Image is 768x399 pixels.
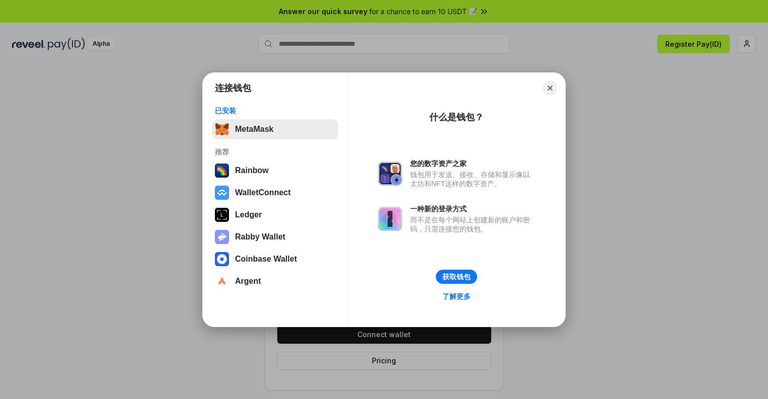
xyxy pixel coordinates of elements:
img: svg+xml,%3Csvg%20xmlns%3D%22http%3A%2F%2Fwww.w3.org%2F2000%2Fsvg%22%20fill%3D%22none%22%20viewBox... [378,162,402,186]
div: 已安装 [215,106,335,115]
button: Argent [212,271,338,291]
div: Argent [235,277,261,286]
h1: 连接钱包 [215,82,251,94]
img: svg+xml,%3Csvg%20width%3D%2228%22%20height%3D%2228%22%20viewBox%3D%220%200%2028%2028%22%20fill%3D... [215,186,229,200]
img: svg+xml,%3Csvg%20xmlns%3D%22http%3A%2F%2Fwww.w3.org%2F2000%2Fsvg%22%20fill%3D%22none%22%20viewBox... [215,230,229,244]
button: WalletConnect [212,183,338,203]
div: Coinbase Wallet [235,255,297,264]
div: 推荐 [215,147,335,156]
div: Ledger [235,210,262,219]
button: Rainbow [212,161,338,181]
img: svg+xml,%3Csvg%20xmlns%3D%22http%3A%2F%2Fwww.w3.org%2F2000%2Fsvg%22%20width%3D%2228%22%20height%3... [215,208,229,222]
img: svg+xml,%3Csvg%20fill%3D%22none%22%20height%3D%2233%22%20viewBox%3D%220%200%2035%2033%22%20width%... [215,122,229,136]
div: Rainbow [235,166,269,175]
img: svg+xml,%3Csvg%20width%3D%2228%22%20height%3D%2228%22%20viewBox%3D%220%200%2028%2028%22%20fill%3D... [215,274,229,288]
div: 什么是钱包？ [429,111,484,123]
div: 钱包用于发送、接收、存储和显示像以太坊和NFT这样的数字资产。 [410,170,535,188]
div: 而不是在每个网站上创建新的账户和密码，只需连接您的钱包。 [410,215,535,233]
button: MetaMask [212,119,338,139]
div: Rabby Wallet [235,232,285,242]
div: WalletConnect [235,188,291,197]
a: 了解更多 [436,290,477,303]
button: Coinbase Wallet [212,249,338,269]
div: MetaMask [235,125,273,134]
button: Ledger [212,205,338,225]
button: Close [543,81,557,95]
div: 一种新的登录方式 [410,204,535,213]
div: 您的数字资产之家 [410,159,535,168]
img: svg+xml,%3Csvg%20xmlns%3D%22http%3A%2F%2Fwww.w3.org%2F2000%2Fsvg%22%20fill%3D%22none%22%20viewBox... [378,207,402,231]
button: Rabby Wallet [212,227,338,247]
div: 获取钱包 [442,272,471,281]
img: svg+xml,%3Csvg%20width%3D%2228%22%20height%3D%2228%22%20viewBox%3D%220%200%2028%2028%22%20fill%3D... [215,252,229,266]
div: 了解更多 [442,292,471,301]
button: 获取钱包 [436,270,477,284]
img: svg+xml,%3Csvg%20width%3D%22120%22%20height%3D%22120%22%20viewBox%3D%220%200%20120%20120%22%20fil... [215,164,229,178]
